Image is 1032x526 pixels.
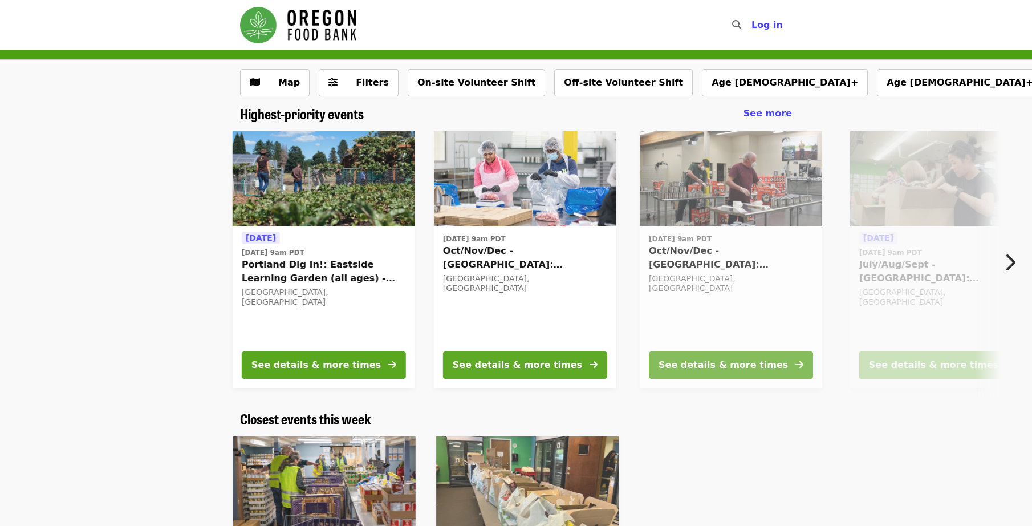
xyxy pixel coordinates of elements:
[649,351,813,379] button: See details & more times
[751,19,783,30] span: Log in
[732,19,741,30] i: search icon
[640,131,822,227] img: Oct/Nov/Dec - Portland: Repack/Sort (age 16+) organized by Oregon Food Bank
[743,108,792,119] span: See more
[240,408,371,428] span: Closest events this week
[434,131,616,227] img: Oct/Nov/Dec - Beaverton: Repack/Sort (age 10+) organized by Oregon Food Bank
[388,359,396,370] i: arrow-right icon
[443,234,506,244] time: [DATE] 9am PDT
[240,103,364,123] span: Highest-priority events
[434,131,616,388] a: See details for "Oct/Nov/Dec - Beaverton: Repack/Sort (age 10+)"
[859,258,1023,285] span: July/Aug/Sept - [GEOGRAPHIC_DATA]: Repack/Sort (age [DEMOGRAPHIC_DATA]+)
[453,358,582,372] div: See details & more times
[859,248,922,258] time: [DATE] 9am PDT
[251,358,381,372] div: See details & more times
[649,234,712,244] time: [DATE] 9am PDT
[250,77,260,88] i: map icon
[702,69,868,96] button: Age [DEMOGRAPHIC_DATA]+
[240,7,356,43] img: Oregon Food Bank - Home
[246,233,276,242] span: [DATE]
[233,131,415,388] a: See details for "Portland Dig In!: Eastside Learning Garden (all ages) - Aug/Sept/Oct"
[240,106,364,122] a: Highest-priority events
[319,69,399,96] button: Filters (0 selected)
[242,258,406,285] span: Portland Dig In!: Eastside Learning Garden (all ages) - Aug/Sept/Oct
[590,359,598,370] i: arrow-right icon
[443,351,607,379] button: See details & more times
[240,411,371,427] a: Closest events this week
[242,248,304,258] time: [DATE] 9am PDT
[869,358,998,372] div: See details & more times
[233,131,415,227] img: Portland Dig In!: Eastside Learning Garden (all ages) - Aug/Sept/Oct organized by Oregon Food Bank
[1004,252,1015,273] i: chevron-right icon
[640,131,822,388] a: See details for "Oct/Nov/Dec - Portland: Repack/Sort (age 16+)"
[443,244,607,272] span: Oct/Nov/Dec - [GEOGRAPHIC_DATA]: Repack/Sort (age [DEMOGRAPHIC_DATA]+)
[994,246,1032,278] button: Next item
[743,107,792,120] a: See more
[231,411,801,427] div: Closest events this week
[328,77,338,88] i: sliders-h icon
[278,77,300,88] span: Map
[649,274,813,293] div: [GEOGRAPHIC_DATA], [GEOGRAPHIC_DATA]
[859,351,1023,379] button: See details & more times
[356,77,389,88] span: Filters
[649,244,813,272] span: Oct/Nov/Dec - [GEOGRAPHIC_DATA]: Repack/Sort (age [DEMOGRAPHIC_DATA]+)
[863,233,893,242] span: [DATE]
[742,14,792,37] button: Log in
[242,288,406,307] div: [GEOGRAPHIC_DATA], [GEOGRAPHIC_DATA]
[242,351,406,379] button: See details & more times
[859,288,1023,307] div: [GEOGRAPHIC_DATA], [GEOGRAPHIC_DATA]
[748,11,757,39] input: Search
[554,69,693,96] button: Off-site Volunteer Shift
[443,274,607,293] div: [GEOGRAPHIC_DATA], [GEOGRAPHIC_DATA]
[408,69,545,96] button: On-site Volunteer Shift
[659,358,788,372] div: See details & more times
[240,69,310,96] button: Show map view
[795,359,803,370] i: arrow-right icon
[231,106,801,122] div: Highest-priority events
